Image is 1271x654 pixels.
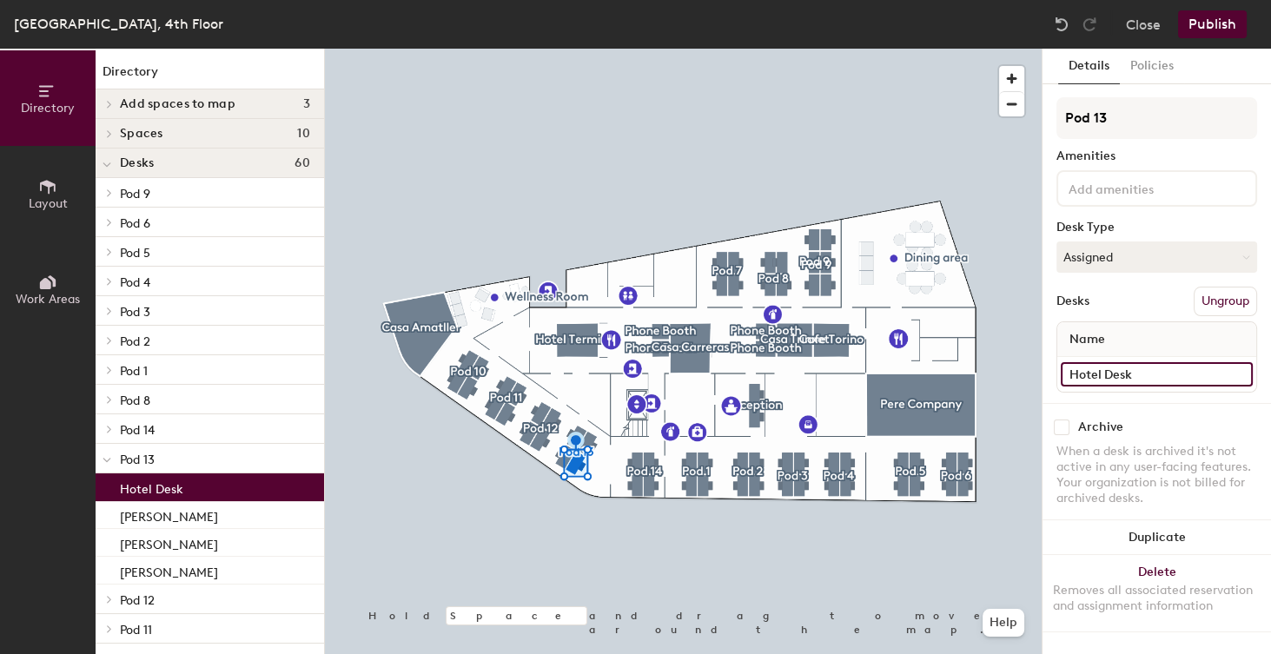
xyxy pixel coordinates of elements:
div: Removes all associated reservation and assignment information [1053,583,1261,614]
p: Hotel Desk [120,477,183,497]
button: Details [1058,49,1120,84]
span: Pod 14 [120,423,155,438]
button: Publish [1178,10,1247,38]
img: Undo [1053,16,1070,33]
span: Desks [120,156,154,170]
span: Layout [29,196,68,211]
p: [PERSON_NAME] [120,505,218,525]
div: [GEOGRAPHIC_DATA], 4th Floor [14,13,223,35]
button: Policies [1120,49,1184,84]
span: Pod 8 [120,393,150,408]
span: Pod 4 [120,275,150,290]
span: 60 [295,156,310,170]
button: Duplicate [1043,520,1271,555]
span: Pod 5 [120,246,150,261]
span: 10 [297,127,310,141]
button: Assigned [1056,241,1257,273]
span: Pod 1 [120,364,148,379]
span: Pod 11 [120,623,152,637]
button: Help [983,609,1024,637]
span: Pod 6 [120,216,150,231]
span: 3 [303,97,310,111]
span: Spaces [120,127,163,141]
img: Redo [1081,16,1098,33]
span: Pod 2 [120,334,150,349]
div: Archive [1078,420,1123,434]
span: Pod 12 [120,593,155,608]
div: Desk Type [1056,221,1257,235]
div: Amenities [1056,149,1257,163]
span: Add spaces to map [120,97,235,111]
input: Unnamed desk [1061,362,1253,386]
span: Pod 3 [120,305,150,320]
span: Pod 13 [120,453,155,467]
button: Close [1126,10,1161,38]
div: Desks [1056,294,1089,308]
div: When a desk is archived it's not active in any user-facing features. Your organization is not bil... [1056,444,1257,506]
p: [PERSON_NAME] [120,560,218,580]
span: Work Areas [16,292,80,307]
span: Directory [21,101,75,116]
span: Pod 9 [120,187,150,201]
p: [PERSON_NAME] [120,532,218,552]
button: Ungroup [1194,287,1257,316]
span: Name [1061,324,1114,355]
input: Add amenities [1065,177,1221,198]
button: DeleteRemoves all associated reservation and assignment information [1043,555,1271,631]
h1: Directory [96,63,324,89]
